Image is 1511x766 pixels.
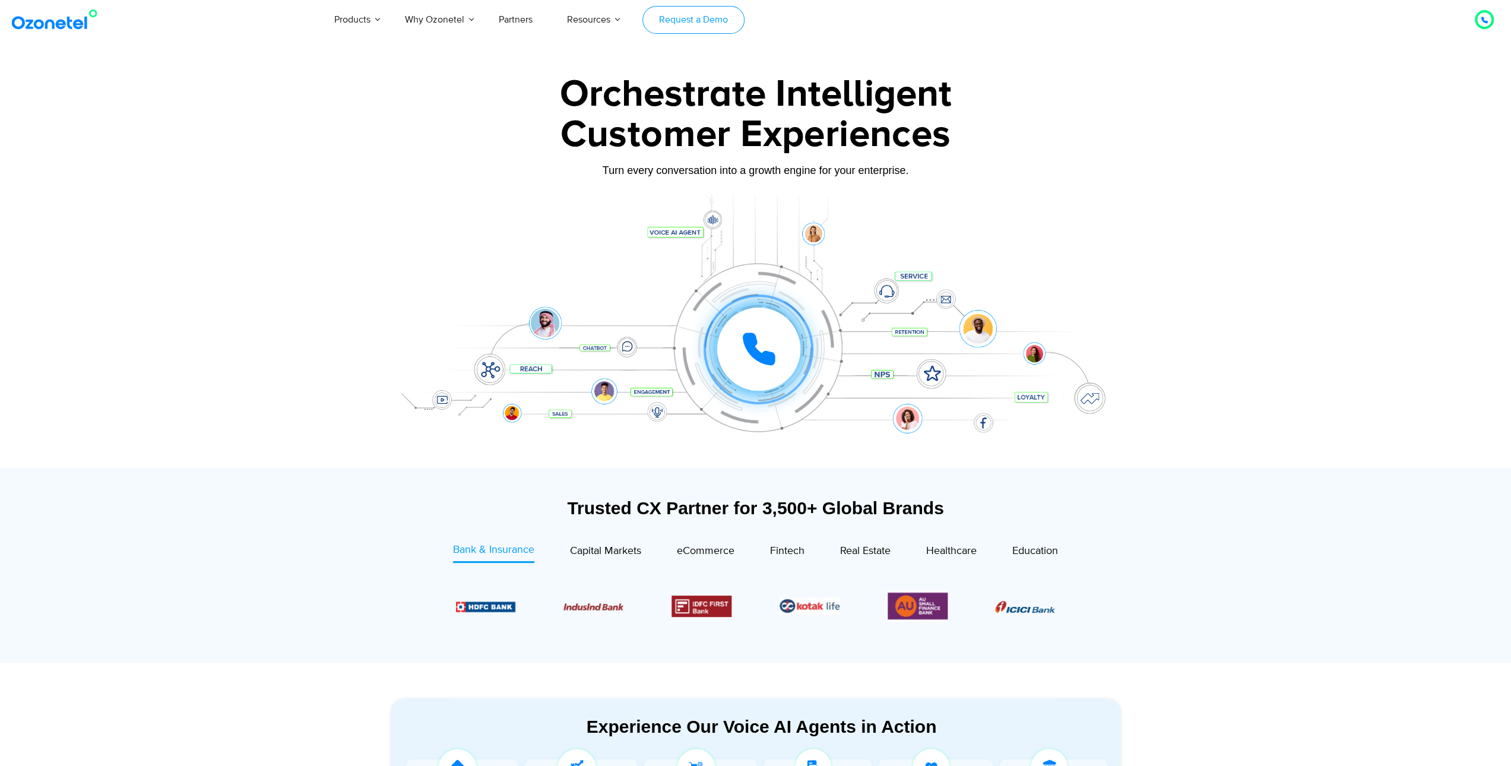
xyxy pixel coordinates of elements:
div: 2 / 6 [455,599,515,613]
a: eCommerce [677,542,734,563]
a: Fintech [770,542,804,563]
span: eCommerce [677,545,734,558]
a: Education [1012,542,1058,563]
span: Fintech [770,545,804,558]
a: Request a Demo [642,6,744,34]
div: Turn every conversation into a growth engine for your enterprise. [385,164,1127,177]
div: Image Carousel [456,590,1056,622]
div: Orchestrate Intelligent [385,75,1127,113]
a: Real Estate [840,542,891,563]
span: Bank & Insurance [453,543,534,556]
a: Capital Markets [570,542,641,563]
div: Trusted CX Partner for 3,500+ Global Brands [391,498,1121,518]
img: Picture8.png [996,601,1056,613]
img: Picture12.png [671,596,731,617]
span: Real Estate [840,545,891,558]
span: Capital Markets [570,545,641,558]
img: Picture9.png [455,602,515,612]
span: Education [1012,545,1058,558]
span: Healthcare [926,545,977,558]
a: Bank & Insurance [453,542,534,563]
img: Picture26.jpg [780,597,840,615]
div: 3 / 6 [563,599,623,613]
div: 6 / 6 [888,590,948,622]
img: Picture10.png [563,603,623,610]
div: Experience Our Voice AI Agents in Action [403,716,1121,737]
div: Customer Experiences [385,106,1127,163]
a: Healthcare [926,542,977,563]
div: 5 / 6 [780,597,840,615]
div: 4 / 6 [671,596,731,617]
img: Picture13.png [888,590,948,622]
div: 1 / 6 [996,599,1056,613]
